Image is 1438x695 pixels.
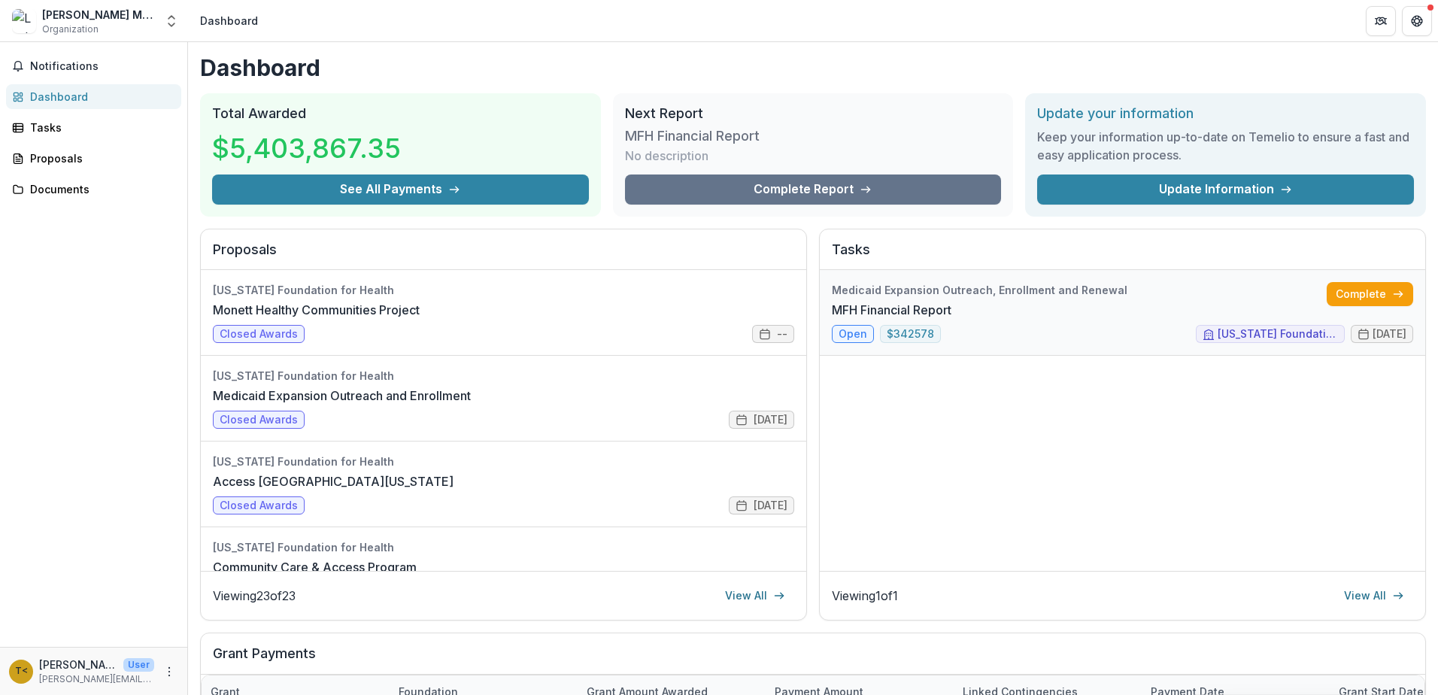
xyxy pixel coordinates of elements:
[213,472,454,490] a: Access [GEOGRAPHIC_DATA][US_STATE]
[1037,128,1414,164] h3: Keep your information up-to-date on Temelio to ensure a fast and easy application process.
[213,587,296,605] p: Viewing 23 of 23
[213,645,1413,674] h2: Grant Payments
[213,301,420,319] a: Monett Healthy Communities Project
[1402,6,1432,36] button: Get Help
[42,7,155,23] div: [PERSON_NAME] Medical Centers
[1037,175,1414,205] a: Update Information
[15,666,28,676] div: Tammy Flippen <tammy.flippen@coxhealth.com>
[6,54,181,78] button: Notifications
[1327,282,1413,306] a: Complete
[716,584,794,608] a: View All
[625,147,708,165] p: No description
[625,175,1002,205] a: Complete Report
[625,128,760,144] h3: MFH Financial Report
[30,89,169,105] div: Dashboard
[213,558,417,576] a: Community Care & Access Program
[161,6,182,36] button: Open entity switcher
[12,9,36,33] img: Lester E Cox Medical Centers
[200,13,258,29] div: Dashboard
[832,587,898,605] p: Viewing 1 of 1
[160,663,178,681] button: More
[625,105,1002,122] h2: Next Report
[30,150,169,166] div: Proposals
[213,241,794,270] h2: Proposals
[832,241,1413,270] h2: Tasks
[39,672,154,686] p: [PERSON_NAME][EMAIL_ADDRESS][PERSON_NAME][DOMAIN_NAME]
[6,146,181,171] a: Proposals
[1037,105,1414,122] h2: Update your information
[123,658,154,672] p: User
[6,115,181,140] a: Tasks
[42,23,99,36] span: Organization
[30,120,169,135] div: Tasks
[212,128,401,168] h3: $5,403,867.35
[30,181,169,197] div: Documents
[212,105,589,122] h2: Total Awarded
[213,387,471,405] a: Medicaid Expansion Outreach and Enrollment
[212,175,589,205] button: See All Payments
[30,60,175,73] span: Notifications
[200,54,1426,81] h1: Dashboard
[6,177,181,202] a: Documents
[1366,6,1396,36] button: Partners
[6,84,181,109] a: Dashboard
[832,301,951,319] a: MFH Financial Report
[1335,584,1413,608] a: View All
[39,657,117,672] p: [PERSON_NAME] <[PERSON_NAME][EMAIL_ADDRESS][PERSON_NAME][DOMAIN_NAME]>
[194,10,264,32] nav: breadcrumb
